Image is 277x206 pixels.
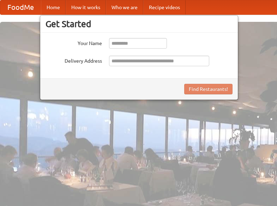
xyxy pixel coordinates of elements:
[66,0,106,14] a: How it works
[46,56,102,64] label: Delivery Address
[184,84,233,94] button: Find Restaurants!
[143,0,186,14] a: Recipe videos
[46,19,233,29] h3: Get Started
[106,0,143,14] a: Who we are
[0,0,41,14] a: FoodMe
[46,38,102,47] label: Your Name
[41,0,66,14] a: Home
